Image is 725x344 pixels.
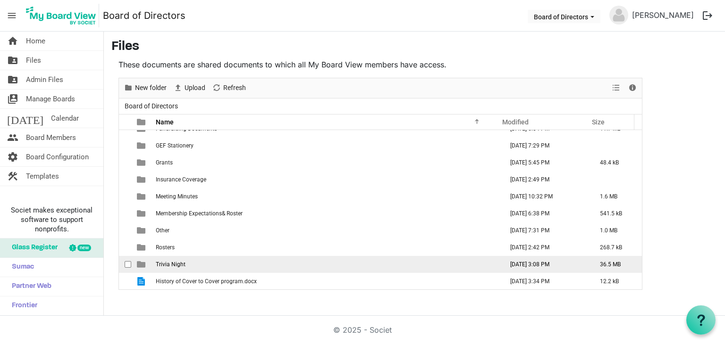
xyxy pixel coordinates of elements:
div: New folder [120,78,170,98]
td: is template cell column header type [131,154,153,171]
button: Details [626,82,639,94]
td: Membership Expectations& Roster is template cell column header Name [153,205,500,222]
span: Sumac [7,258,34,277]
a: © 2025 - Societ [333,325,392,335]
span: [DATE] [7,109,43,128]
td: November 26, 2024 3:08 PM column header Modified [500,256,590,273]
div: Refresh [209,78,249,98]
img: My Board View Logo [23,4,99,27]
td: is template cell column header type [131,222,153,239]
span: Size [592,118,605,126]
span: Societ makes exceptional software to support nonprofits. [4,205,99,234]
span: Grants [156,159,173,166]
span: Board of Directors [123,100,180,112]
span: New folder [134,82,168,94]
td: 48.4 kB is template cell column header Size [590,154,642,171]
span: Fundraising Documents [156,125,217,132]
td: Rosters is template cell column header Name [153,239,500,256]
span: GEF Stationery [156,142,194,149]
td: checkbox [119,137,131,154]
span: menu [3,7,21,25]
td: 268.7 kB is template cell column header Size [590,239,642,256]
button: View dropdownbutton [610,82,622,94]
td: is template cell column header type [131,239,153,256]
td: checkbox [119,171,131,188]
td: August 13, 2023 7:31 PM column header Modified [500,222,590,239]
td: is template cell column header type [131,205,153,222]
span: Name [156,118,174,126]
span: Glass Register [7,238,58,257]
td: 1.6 MB is template cell column header Size [590,188,642,205]
td: July 20, 2025 6:38 PM column header Modified [500,205,590,222]
span: folder_shared [7,51,18,70]
td: is template cell column header type [131,188,153,205]
span: Templates [26,167,59,186]
span: switch_account [7,90,18,108]
td: GEF Stationery is template cell column header Name [153,137,500,154]
span: Files [26,51,41,70]
td: September 18, 2025 5:45 PM column header Modified [500,154,590,171]
td: Meeting Minutes is template cell column header Name [153,188,500,205]
td: checkbox [119,188,131,205]
button: New folder [122,82,169,94]
button: Board of Directors dropdownbutton [528,10,600,23]
span: home [7,32,18,50]
span: Manage Boards [26,90,75,108]
td: is template cell column header type [131,273,153,290]
div: new [77,245,91,251]
td: is template cell column header type [131,137,153,154]
td: September 13, 2025 3:34 PM column header Modified [500,273,590,290]
a: My Board View Logo [23,4,103,27]
span: Other [156,227,169,234]
button: Upload [172,82,207,94]
span: Frontier [7,296,37,315]
a: Board of Directors [103,6,185,25]
td: checkbox [119,239,131,256]
span: Partner Web [7,277,51,296]
div: Details [624,78,641,98]
td: 1.0 MB is template cell column header Size [590,222,642,239]
span: Upload [184,82,206,94]
a: [PERSON_NAME] [628,6,698,25]
td: February 01, 2024 2:49 PM column header Modified [500,171,590,188]
td: 541.5 kB is template cell column header Size [590,205,642,222]
td: is template cell column header type [131,256,153,273]
p: These documents are shared documents to which all My Board View members have access. [118,59,642,70]
span: Board Configuration [26,147,89,166]
td: checkbox [119,154,131,171]
span: Meeting Minutes [156,193,198,200]
img: no-profile-picture.svg [609,6,628,25]
span: Membership Expectations& Roster [156,210,243,217]
td: checkbox [119,273,131,290]
td: Trivia Night is template cell column header Name [153,256,500,273]
td: August 13, 2023 7:29 PM column header Modified [500,137,590,154]
td: is template cell column header Size [590,171,642,188]
button: logout [698,6,717,25]
td: is template cell column header Size [590,137,642,154]
span: Rosters [156,244,175,251]
td: September 18, 2025 2:42 PM column header Modified [500,239,590,256]
h3: Files [111,39,717,55]
span: Refresh [222,82,247,94]
td: is template cell column header type [131,171,153,188]
span: Admin Files [26,70,63,89]
span: Insurance Coverage [156,176,206,183]
span: History of Cover to Cover program.docx [156,278,257,285]
span: settings [7,147,18,166]
span: people [7,128,18,147]
span: Calendar [51,109,79,128]
div: View [608,78,624,98]
span: folder_shared [7,70,18,89]
td: Grants is template cell column header Name [153,154,500,171]
td: checkbox [119,205,131,222]
td: Insurance Coverage is template cell column header Name [153,171,500,188]
div: Upload [170,78,209,98]
span: Board Members [26,128,76,147]
span: Modified [502,118,529,126]
td: checkbox [119,256,131,273]
span: Home [26,32,45,50]
td: checkbox [119,222,131,239]
button: Refresh [211,82,248,94]
td: 36.5 MB is template cell column header Size [590,256,642,273]
td: Other is template cell column header Name [153,222,500,239]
